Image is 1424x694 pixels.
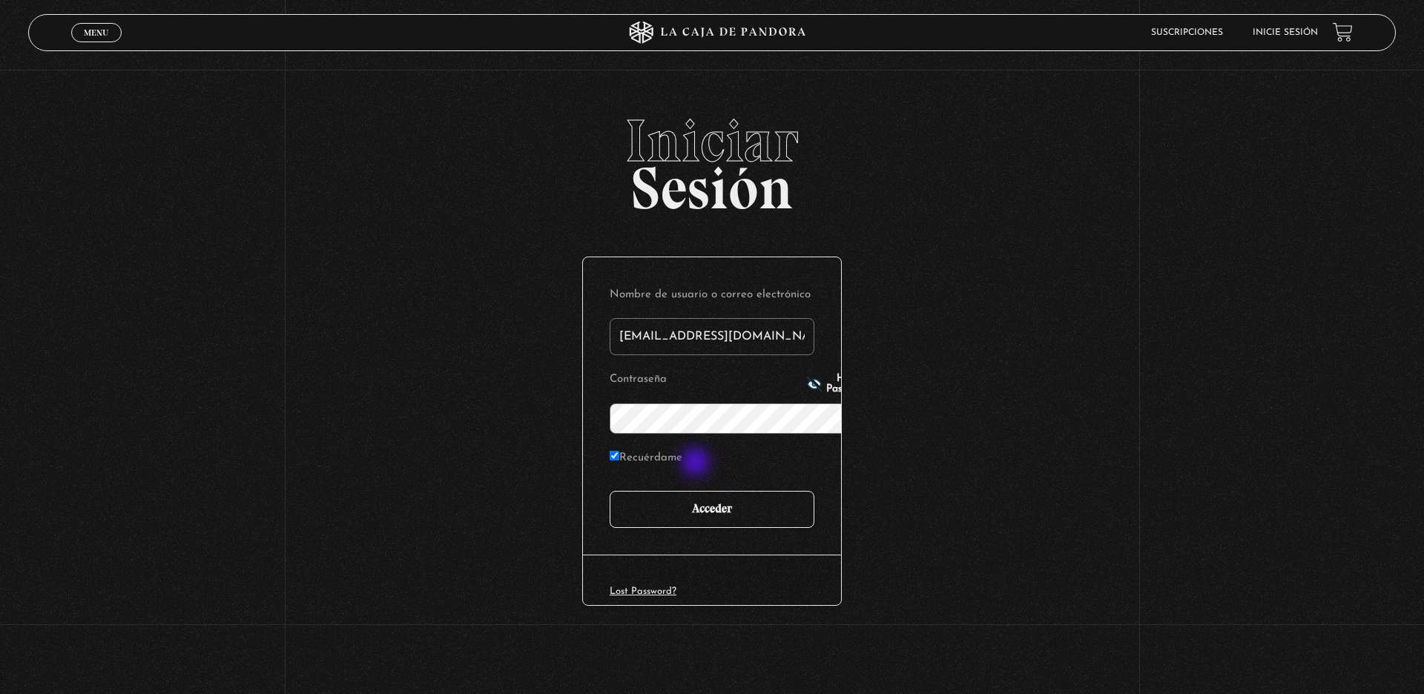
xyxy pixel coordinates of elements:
label: Contraseña [610,369,802,391]
button: Hide Password [807,374,869,394]
a: Suscripciones [1151,28,1223,37]
span: Hide Password [826,374,869,394]
h2: Sesión [28,111,1395,206]
label: Recuérdame [610,447,682,470]
span: Cerrar [79,41,114,51]
span: Menu [84,28,108,37]
span: Iniciar [28,111,1395,171]
input: Recuérdame [610,451,619,460]
a: View your shopping cart [1333,22,1353,42]
a: Inicie sesión [1253,28,1318,37]
a: Lost Password? [610,586,676,596]
label: Nombre de usuario o correo electrónico [610,284,814,307]
input: Acceder [610,491,814,528]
